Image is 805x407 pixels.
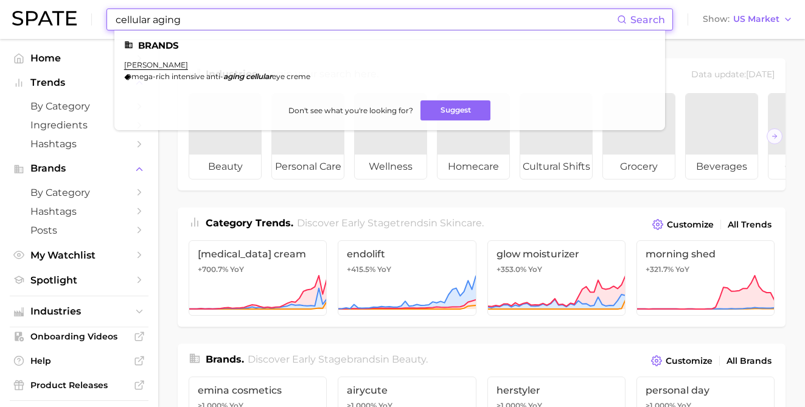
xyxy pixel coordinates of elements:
[30,206,128,217] span: Hashtags
[10,376,148,394] a: Product Releases
[288,106,413,115] span: Don't see what you're looking for?
[10,134,148,153] a: Hashtags
[30,274,128,286] span: Spotlight
[10,246,148,265] a: My Watchlist
[10,159,148,178] button: Brands
[30,119,128,131] span: Ingredients
[30,249,128,261] span: My Watchlist
[10,271,148,290] a: Spotlight
[646,265,674,274] span: +321.7%
[10,302,148,321] button: Industries
[198,384,318,396] span: emina cosmetics
[520,93,593,179] a: cultural shifts
[30,224,128,236] span: Posts
[733,16,779,23] span: US Market
[10,183,148,202] a: by Category
[520,155,592,179] span: cultural shifts
[198,248,318,260] span: [MEDICAL_DATA] cream
[30,163,128,174] span: Brands
[10,202,148,221] a: Hashtags
[271,93,344,179] a: personal care
[30,100,128,112] span: by Category
[30,77,128,88] span: Trends
[347,248,467,260] span: endolift
[246,72,272,81] em: cellular
[114,9,617,30] input: Search here for a brand, industry, or ingredient
[355,155,427,179] span: wellness
[667,220,714,230] span: Customize
[30,331,128,342] span: Onboarding Videos
[10,74,148,92] button: Trends
[703,16,730,23] span: Show
[649,216,717,233] button: Customize
[206,353,244,365] span: Brands .
[728,220,772,230] span: All Trends
[347,265,375,274] span: +415.5%
[354,93,427,179] a: wellness
[497,265,526,274] span: +353.0%
[10,327,148,346] a: Onboarding Videos
[603,155,675,179] span: grocery
[30,306,128,317] span: Industries
[189,93,262,179] a: beauty
[189,240,327,316] a: [MEDICAL_DATA] cream+700.7% YoY
[666,356,713,366] span: Customize
[347,384,467,396] span: airycute
[10,221,148,240] a: Posts
[10,352,148,370] a: Help
[497,384,616,396] span: herstyler
[248,353,428,365] span: Discover Early Stage brands in .
[725,217,775,233] a: All Trends
[377,265,391,274] span: YoY
[30,380,128,391] span: Product Releases
[30,355,128,366] span: Help
[10,97,148,116] a: by Category
[223,72,244,81] em: aging
[30,187,128,198] span: by Category
[206,217,293,229] span: Category Trends .
[12,11,77,26] img: SPATE
[30,52,128,64] span: Home
[528,265,542,274] span: YoY
[230,265,244,274] span: YoY
[420,100,490,120] button: Suggest
[636,240,775,316] a: morning shed+321.7% YoY
[124,60,188,69] a: [PERSON_NAME]
[723,353,775,369] a: All Brands
[272,155,344,179] span: personal care
[686,155,758,179] span: beverages
[767,128,782,144] button: Scroll Right
[648,352,716,369] button: Customize
[10,116,148,134] a: Ingredients
[497,248,616,260] span: glow moisturizer
[437,93,510,179] a: homecare
[198,265,228,274] span: +700.7%
[272,72,310,81] span: eye creme
[675,265,689,274] span: YoY
[392,353,426,365] span: beauty
[700,12,796,27] button: ShowUS Market
[30,138,128,150] span: Hashtags
[685,93,758,179] a: beverages
[487,240,626,316] a: glow moisturizer+353.0% YoY
[124,40,655,50] li: Brands
[630,14,665,26] span: Search
[440,217,482,229] span: skincare
[646,384,765,396] span: personal day
[646,248,765,260] span: morning shed
[727,356,772,366] span: All Brands
[10,49,148,68] a: Home
[189,155,261,179] span: beauty
[602,93,675,179] a: grocery
[691,67,775,83] div: Data update: [DATE]
[297,217,484,229] span: Discover Early Stage trends in .
[437,155,509,179] span: homecare
[338,240,476,316] a: endolift+415.5% YoY
[131,72,223,81] span: mega-rich intensive anti-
